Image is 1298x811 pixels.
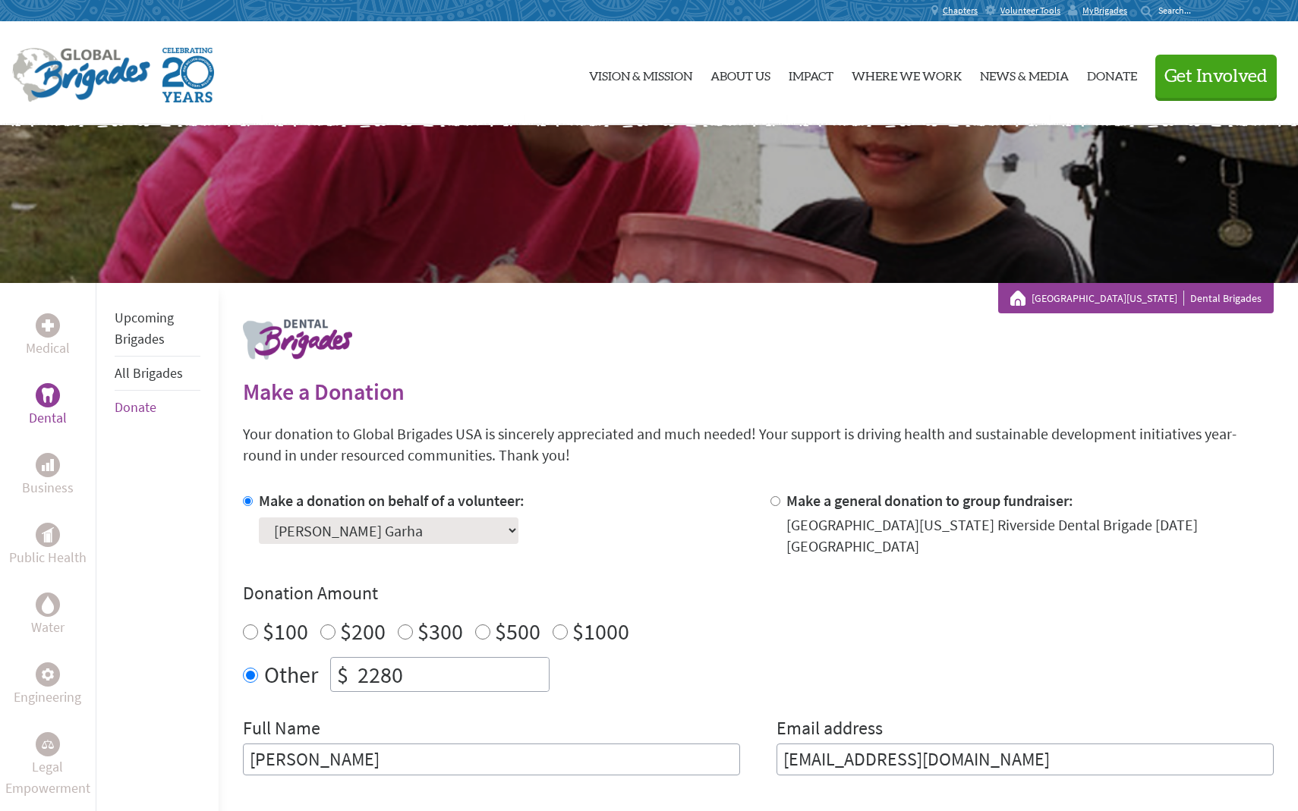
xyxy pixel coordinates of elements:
img: Water [42,596,54,613]
a: Public HealthPublic Health [9,523,87,568]
p: Medical [26,338,70,359]
li: All Brigades [115,357,200,391]
img: Legal Empowerment [42,740,54,749]
div: $ [331,658,354,691]
a: News & Media [980,34,1069,113]
input: Enter Amount [354,658,549,691]
label: Make a donation on behalf of a volunteer: [259,491,525,510]
label: $500 [495,617,540,646]
a: Where We Work [852,34,962,113]
span: Volunteer Tools [1000,5,1060,17]
div: Business [36,453,60,477]
div: Legal Empowerment [36,732,60,756]
label: Email address [777,716,883,743]
h4: Donation Amount [243,581,1274,605]
img: Business [42,459,54,471]
li: Donate [115,391,200,424]
div: Medical [36,313,60,338]
div: Dental [36,383,60,407]
li: Upcoming Brigades [115,301,200,357]
a: Upcoming Brigades [115,309,174,347]
img: Dental [42,388,54,402]
span: Get Involved [1164,68,1268,86]
img: Global Brigades Celebrating 20 Years [162,48,214,102]
a: DentalDental [29,383,67,429]
input: Search... [1158,5,1202,16]
p: Engineering [14,687,81,708]
input: Your Email [777,743,1274,775]
img: Public Health [42,527,54,542]
h2: Make a Donation [243,378,1274,405]
a: MedicalMedical [26,313,70,359]
button: Get Involved [1155,55,1277,98]
p: Public Health [9,547,87,568]
img: Medical [42,319,54,332]
img: Global Brigades Logo [12,48,150,102]
p: Legal Empowerment [3,756,93,799]
label: Other [264,657,318,692]
a: BusinessBusiness [22,453,74,498]
a: Vision & Mission [589,34,692,113]
a: EngineeringEngineering [14,662,81,708]
div: Water [36,593,60,617]
div: Dental Brigades [1010,291,1262,306]
p: Dental [29,407,67,429]
span: MyBrigades [1082,5,1127,17]
label: $100 [263,617,308,646]
label: Make a general donation to group fundraiser: [786,491,1073,510]
p: Water [31,617,65,638]
div: Public Health [36,523,60,547]
a: Donate [115,398,156,416]
a: About Us [710,34,770,113]
label: Full Name [243,716,320,743]
p: Your donation to Global Brigades USA is sincerely appreciated and much needed! Your support is dr... [243,423,1274,466]
a: All Brigades [115,364,183,382]
img: logo-dental.png [243,319,352,360]
div: [GEOGRAPHIC_DATA][US_STATE] Riverside Dental Brigade [DATE] [GEOGRAPHIC_DATA] [786,514,1274,557]
img: Engineering [42,668,54,681]
label: $200 [340,617,386,646]
a: [GEOGRAPHIC_DATA][US_STATE] [1032,291,1184,306]
div: Engineering [36,662,60,687]
a: Donate [1087,34,1137,113]
span: Chapters [943,5,978,17]
label: $300 [417,617,463,646]
a: Legal EmpowermentLegal Empowerment [3,732,93,799]
label: $1000 [572,617,629,646]
a: WaterWater [31,593,65,638]
a: Impact [789,34,833,113]
input: Enter Full Name [243,743,740,775]
p: Business [22,477,74,498]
